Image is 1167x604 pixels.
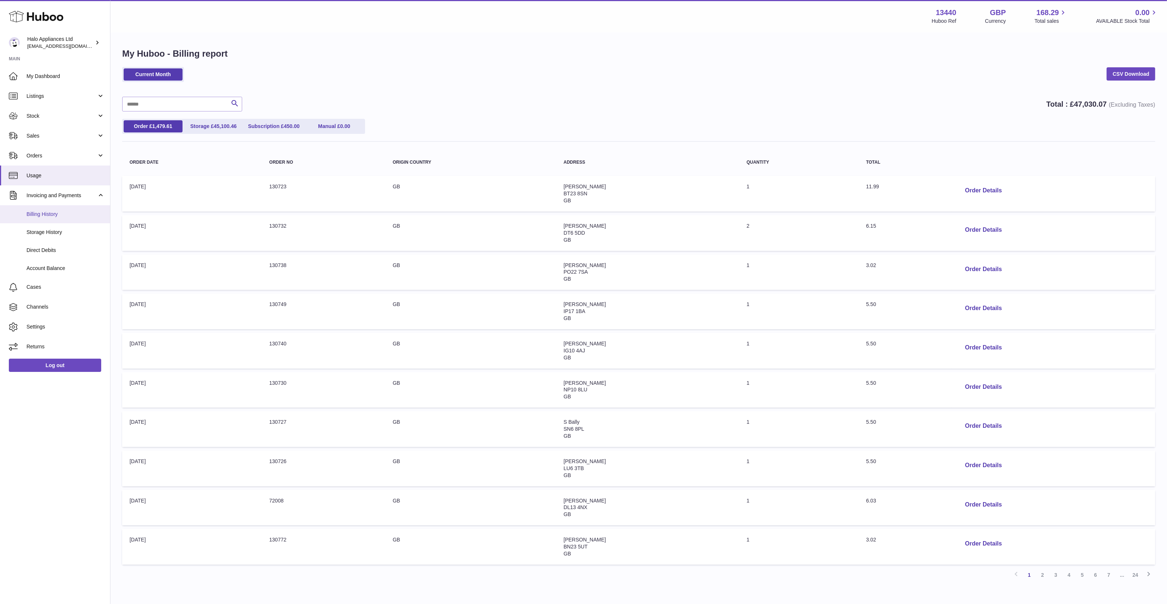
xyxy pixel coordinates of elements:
td: 72008 [262,490,385,526]
span: Account Balance [26,265,105,272]
td: GB [385,451,556,486]
a: Manual £0.00 [305,120,364,132]
span: [PERSON_NAME] [563,262,606,268]
div: Huboo Ref [932,18,956,25]
span: Orders [26,152,97,159]
span: GB [563,394,571,399]
td: [DATE] [122,255,262,290]
td: 130772 [262,529,385,565]
a: 5 [1076,568,1089,582]
td: 130749 [262,294,385,329]
span: BT23 8SN [563,191,587,196]
span: 3.02 [866,537,876,543]
button: Order Details [959,340,1008,355]
span: 6.03 [866,498,876,504]
th: Address [556,153,739,172]
span: DL13 4NX [563,504,587,510]
span: IP17 1BA [563,308,585,314]
span: Listings [26,93,97,100]
td: GB [385,176,556,212]
span: GB [563,276,571,282]
td: [DATE] [122,529,262,565]
span: 5.50 [866,419,876,425]
td: 1 [739,490,859,526]
a: 7 [1102,568,1115,582]
strong: Total : £ [1046,100,1155,108]
td: [DATE] [122,372,262,408]
td: [DATE] [122,294,262,329]
span: GB [563,472,571,478]
span: [PERSON_NAME] [563,380,606,386]
span: Sales [26,132,97,139]
span: IG10 4AJ [563,348,585,353]
span: Billing History [26,211,105,218]
span: NP10 8LU [563,387,587,392]
button: Order Details [959,262,1008,277]
td: GB [385,294,556,329]
td: 1 [739,529,859,565]
span: [PERSON_NAME] [563,458,606,464]
button: Order Details [959,223,1008,238]
span: ... [1115,568,1129,582]
span: Settings [26,323,105,330]
td: GB [385,255,556,290]
span: [PERSON_NAME] [563,498,606,504]
span: 11.99 [866,184,879,189]
a: 24 [1129,568,1142,582]
th: Order Date [122,153,262,172]
td: [DATE] [122,451,262,486]
td: 1 [739,176,859,212]
span: Cases [26,284,105,291]
a: Log out [9,359,101,372]
span: GB [563,315,571,321]
a: 1 [1023,568,1036,582]
td: 130723 [262,176,385,212]
a: Subscription £450.00 [244,120,303,132]
td: 1 [739,294,859,329]
span: [PERSON_NAME] [563,184,606,189]
td: 1 [739,255,859,290]
span: GB [563,355,571,360]
button: Order Details [959,536,1008,551]
td: [DATE] [122,411,262,447]
td: [DATE] [122,490,262,526]
a: 4 [1062,568,1076,582]
td: GB [385,215,556,251]
a: Storage £45,100.46 [184,120,243,132]
span: Total sales [1035,18,1067,25]
td: 130726 [262,451,385,486]
span: LU6 3TB [563,465,584,471]
span: PO22 7SA [563,269,588,275]
span: GB [563,237,571,243]
span: [PERSON_NAME] [563,301,606,307]
td: GB [385,490,556,526]
span: Channels [26,303,105,310]
span: 1,479.61 [152,123,173,129]
td: 2 [739,215,859,251]
a: 2 [1036,568,1049,582]
span: Usage [26,172,105,179]
th: Order no [262,153,385,172]
td: [DATE] [122,215,262,251]
span: 5.50 [866,341,876,347]
span: 47,030.07 [1074,100,1107,108]
td: GB [385,411,556,447]
td: 130727 [262,411,385,447]
td: [DATE] [122,176,262,212]
div: Halo Appliances Ltd [27,36,93,50]
span: 45,100.46 [214,123,237,129]
strong: GBP [990,8,1006,18]
span: Invoicing and Payments [26,192,97,199]
span: 168.29 [1036,8,1059,18]
button: Order Details [959,419,1008,434]
span: GB [563,198,571,203]
span: 0.00 [1135,8,1150,18]
td: GB [385,529,556,565]
span: [PERSON_NAME] [563,223,606,229]
button: Order Details [959,458,1008,473]
button: Order Details [959,301,1008,316]
button: Order Details [959,183,1008,198]
span: (Excluding Taxes) [1109,102,1155,108]
td: [DATE] [122,333,262,369]
span: 5.50 [866,301,876,307]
